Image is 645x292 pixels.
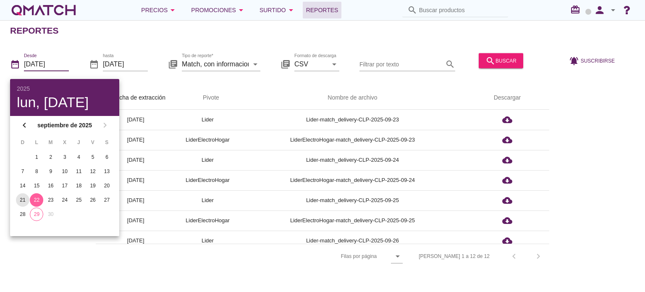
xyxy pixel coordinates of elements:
[100,150,114,164] button: 6
[17,86,113,92] div: 2025
[16,182,29,189] div: 14
[502,195,512,205] i: cloud_download
[445,59,455,69] i: search
[176,150,240,170] td: Lider
[10,24,59,37] h2: Reportes
[58,179,71,192] button: 17
[86,193,100,207] button: 26
[240,110,465,130] td: Lider-match_delivery-CLP-2025-09-23
[44,165,58,178] button: 9
[58,196,71,204] div: 24
[141,5,178,15] div: Precios
[96,86,176,110] th: Fecha de extracción: Sorted ascending. Activate to sort descending.
[103,57,148,71] input: hasta
[16,193,29,207] button: 21
[281,59,291,69] i: library_books
[100,182,114,189] div: 20
[16,208,29,221] button: 28
[359,57,443,71] input: Filtrar por texto
[86,165,100,178] button: 12
[100,153,114,161] div: 6
[407,5,417,15] i: search
[581,57,615,64] span: Suscribirse
[58,150,71,164] button: 3
[30,182,43,189] div: 15
[30,179,43,192] button: 15
[100,135,113,150] th: S
[608,5,618,15] i: arrow_drop_down
[176,130,240,150] td: LiderElectroHogar
[72,179,86,192] button: 18
[44,193,58,207] button: 23
[569,55,581,66] i: notifications_active
[176,110,240,130] td: Lider
[72,168,86,175] div: 11
[184,2,253,18] button: Promociones
[96,190,176,210] td: [DATE]
[306,5,338,15] span: Reportes
[168,5,178,15] i: arrow_drop_down
[86,135,99,150] th: V
[30,153,43,161] div: 1
[485,55,517,66] div: buscar
[72,182,86,189] div: 18
[257,244,403,268] div: Filas por página
[58,182,71,189] div: 17
[58,153,71,161] div: 3
[10,2,77,18] a: white-qmatch-logo
[502,216,512,226] i: cloud_download
[419,253,490,260] div: [PERSON_NAME] 1 a 12 de 12
[393,251,403,261] i: arrow_drop_down
[570,5,584,15] i: redeem
[236,5,246,15] i: arrow_drop_down
[96,210,176,231] td: [DATE]
[182,57,249,71] input: Tipo de reporte*
[96,170,176,190] td: [DATE]
[100,193,114,207] button: 27
[72,153,86,161] div: 4
[479,53,523,68] button: buscar
[100,168,114,175] div: 13
[16,165,29,178] button: 7
[72,193,86,207] button: 25
[250,59,260,69] i: arrow_drop_down
[240,86,465,110] th: Nombre de archivo: Not sorted.
[502,155,512,165] i: cloud_download
[16,210,29,218] div: 28
[100,196,114,204] div: 27
[30,210,43,218] div: 29
[86,182,100,189] div: 19
[240,190,465,210] td: Lider-match_delivery-CLP-2025-09-25
[72,165,86,178] button: 11
[134,2,184,18] button: Precios
[58,168,71,175] div: 10
[240,210,465,231] td: LiderElectroHogar-match_delivery-CLP-2025-09-25
[96,130,176,150] td: [DATE]
[30,150,43,164] button: 1
[502,236,512,246] i: cloud_download
[191,5,246,15] div: Promociones
[168,59,178,69] i: library_books
[591,4,608,16] i: person
[502,135,512,145] i: cloud_download
[72,150,86,164] button: 4
[176,190,240,210] td: Lider
[176,86,240,110] th: Pivote: Not sorted. Activate to sort ascending.
[19,120,29,130] i: chevron_left
[30,196,43,204] div: 22
[419,3,503,17] input: Buscar productos
[465,86,549,110] th: Descargar: Not sorted.
[89,59,99,69] i: date_range
[30,168,43,175] div: 8
[44,196,58,204] div: 23
[253,2,303,18] button: Surtido
[100,165,114,178] button: 13
[17,95,113,109] div: lun, [DATE]
[240,150,465,170] td: Lider-match_delivery-CLP-2025-09-24
[240,231,465,251] td: Lider-match_delivery-CLP-2025-09-26
[329,59,339,69] i: arrow_drop_down
[44,179,58,192] button: 16
[44,168,58,175] div: 9
[485,55,496,66] i: search
[86,179,100,192] button: 19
